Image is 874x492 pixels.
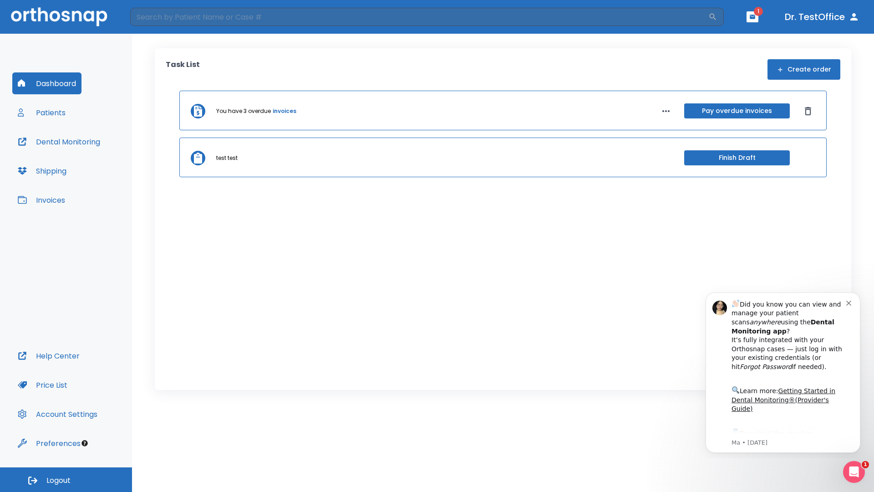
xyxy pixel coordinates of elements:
[273,107,296,115] a: invoices
[843,461,865,483] iframe: Intercom live chat
[801,104,815,118] button: Dismiss
[692,284,874,458] iframe: Intercom notifications message
[12,189,71,211] button: Invoices
[12,374,73,396] button: Price List
[12,345,85,367] button: Help Center
[154,14,162,21] button: Dismiss notification
[81,439,89,447] div: Tooltip anchor
[46,476,71,486] span: Logout
[12,160,72,182] button: Shipping
[862,461,869,468] span: 1
[11,7,107,26] img: Orthosnap
[166,59,200,80] p: Task List
[12,102,71,123] button: Patients
[781,9,863,25] button: Dr. TestOffice
[40,145,121,162] a: App Store
[767,59,840,80] button: Create order
[40,154,154,163] p: Message from Ma, sent 8w ago
[216,154,238,162] p: test test
[684,150,790,165] button: Finish Draft
[12,432,86,454] button: Preferences
[754,7,763,16] span: 1
[130,8,708,26] input: Search by Patient Name or Case #
[216,107,271,115] p: You have 3 overdue
[684,103,790,118] button: Pay overdue invoices
[12,72,81,94] button: Dashboard
[12,131,106,153] button: Dental Monitoring
[12,403,103,425] button: Account Settings
[40,143,154,190] div: Download the app: | ​ Let us know if you need help getting started!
